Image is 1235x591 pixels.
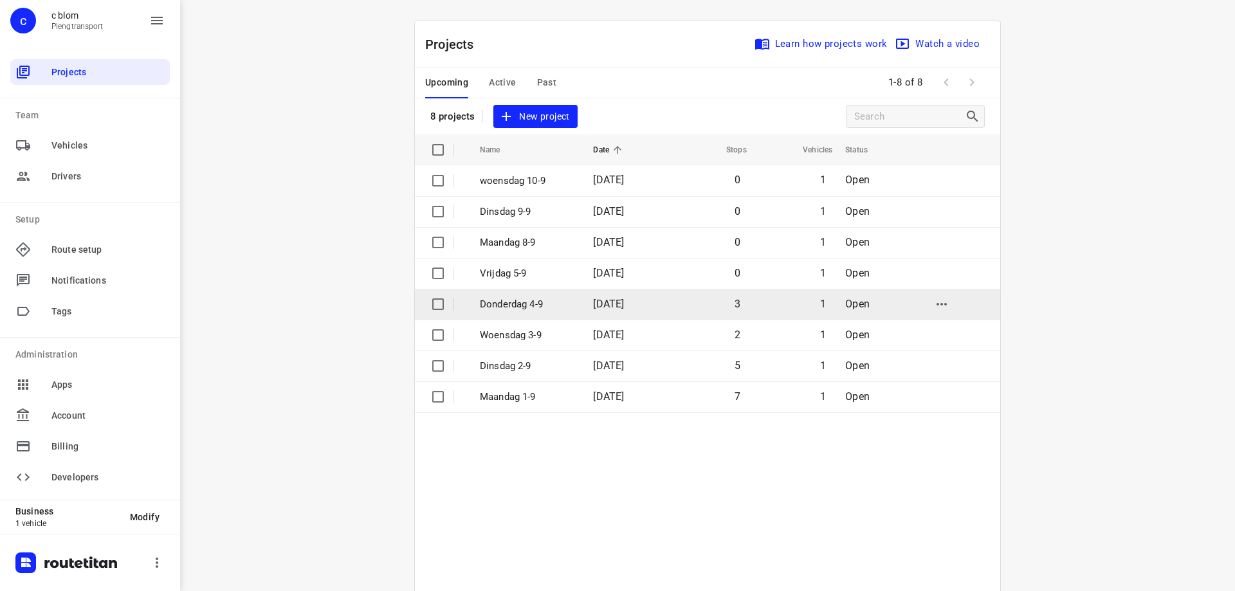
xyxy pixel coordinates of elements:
[735,236,740,248] span: 0
[845,267,870,279] span: Open
[845,329,870,341] span: Open
[593,205,624,217] span: [DATE]
[735,174,740,186] span: 0
[480,266,574,281] p: Vrijdag 5-9
[120,505,170,529] button: Modify
[10,433,170,459] div: Billing
[51,378,165,392] span: Apps
[845,174,870,186] span: Open
[51,22,104,31] p: Plengtransport
[51,471,165,484] span: Developers
[709,142,747,158] span: Stops
[51,274,165,287] span: Notifications
[10,268,170,293] div: Notifications
[10,372,170,397] div: Apps
[480,328,574,343] p: Woensdag 3-9
[489,75,516,91] span: Active
[480,390,574,405] p: Maandag 1-9
[493,105,577,129] button: New project
[593,236,624,248] span: [DATE]
[845,205,870,217] span: Open
[959,69,985,95] span: Next Page
[51,170,165,183] span: Drivers
[854,107,965,127] input: Search projects
[593,267,624,279] span: [DATE]
[51,243,165,257] span: Route setup
[480,142,517,158] span: Name
[10,298,170,324] div: Tags
[593,174,624,186] span: [DATE]
[537,75,557,91] span: Past
[10,8,36,33] div: c
[820,174,826,186] span: 1
[735,267,740,279] span: 0
[15,109,170,122] p: Team
[10,163,170,189] div: Drivers
[820,267,826,279] span: 1
[845,390,870,403] span: Open
[130,512,160,522] span: Modify
[15,519,120,528] p: 1 vehicle
[593,298,624,310] span: [DATE]
[480,297,574,312] p: Donderdag 4-9
[10,464,170,490] div: Developers
[51,139,165,152] span: Vehicles
[51,305,165,318] span: Tags
[883,69,928,96] span: 1-8 of 8
[786,142,832,158] span: Vehicles
[593,142,626,158] span: Date
[51,440,165,453] span: Billing
[820,205,826,217] span: 1
[425,35,484,54] p: Projects
[735,329,740,341] span: 2
[820,390,826,403] span: 1
[10,237,170,262] div: Route setup
[735,298,740,310] span: 3
[735,359,740,372] span: 5
[430,111,475,122] p: 8 projects
[965,109,984,124] div: Search
[820,236,826,248] span: 1
[10,132,170,158] div: Vehicles
[593,390,624,403] span: [DATE]
[735,205,740,217] span: 0
[593,329,624,341] span: [DATE]
[15,506,120,516] p: Business
[845,142,884,158] span: Status
[820,329,826,341] span: 1
[480,235,574,250] p: Maandag 8-9
[593,359,624,372] span: [DATE]
[480,359,574,374] p: Dinsdag 2-9
[735,390,740,403] span: 7
[15,213,170,226] p: Setup
[10,403,170,428] div: Account
[845,298,870,310] span: Open
[845,359,870,372] span: Open
[820,298,826,310] span: 1
[51,409,165,423] span: Account
[10,59,170,85] div: Projects
[501,109,569,125] span: New project
[933,69,959,95] span: Previous Page
[51,66,165,79] span: Projects
[845,236,870,248] span: Open
[425,75,468,91] span: Upcoming
[480,205,574,219] p: Dinsdag 9-9
[480,174,574,188] p: woensdag 10-9
[51,10,104,21] p: c blom
[15,348,170,361] p: Administration
[820,359,826,372] span: 1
